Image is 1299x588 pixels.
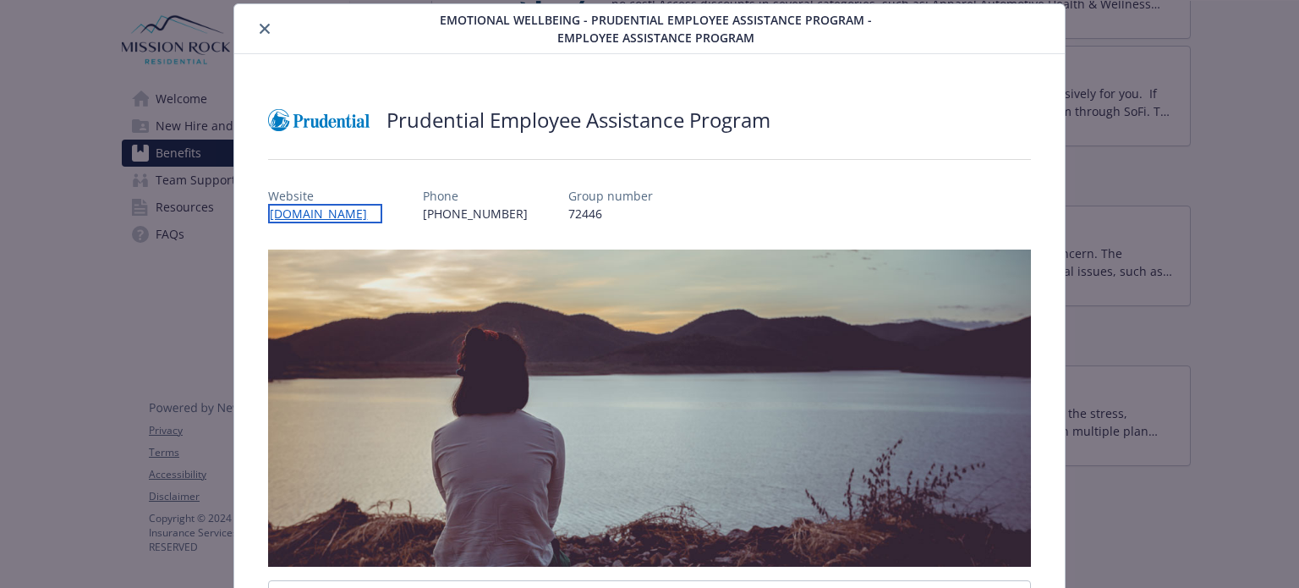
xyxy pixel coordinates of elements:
img: banner [268,250,1030,567]
p: Website [268,187,382,205]
h2: Prudential Employee Assistance Program [386,106,770,135]
span: Emotional Wellbeing - Prudential Employee Assistance Program - Employee Assistance Program [411,11,901,47]
p: 72446 [568,205,653,223]
img: Prudential Insurance Co of America [268,95,370,146]
button: close [255,19,275,39]
p: Phone [423,187,528,205]
a: [DOMAIN_NAME] [268,204,382,223]
p: [PHONE_NUMBER] [423,205,528,223]
p: Group number [568,187,653,205]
